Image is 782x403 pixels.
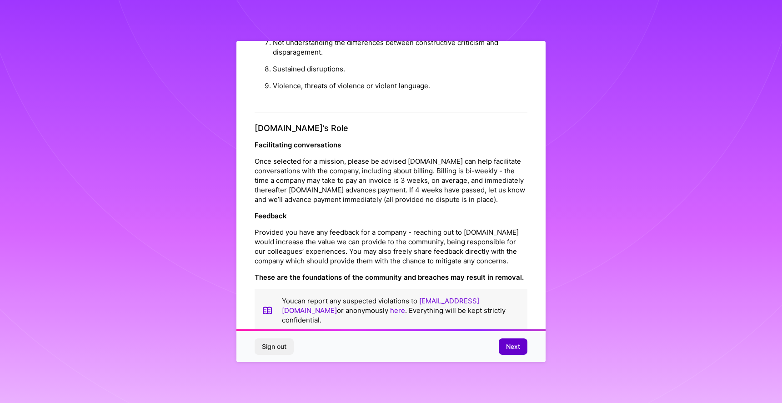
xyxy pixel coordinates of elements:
img: book icon [262,296,273,325]
li: Sustained disruptions. [273,60,527,77]
a: here [390,306,405,315]
p: Once selected for a mission, please be advised [DOMAIN_NAME] can help facilitate conversations wi... [255,156,527,204]
button: Next [499,338,527,355]
button: Sign out [255,338,294,355]
li: Not understanding the differences between constructive criticism and disparagement. [273,34,527,60]
a: [EMAIL_ADDRESS][DOMAIN_NAME] [282,297,479,315]
strong: These are the foundations of the community and breaches may result in removal. [255,273,524,282]
span: Sign out [262,342,286,351]
span: Next [506,342,520,351]
strong: Feedback [255,212,287,220]
p: You can report any suspected violations to or anonymously . Everything will be kept strictly conf... [282,296,520,325]
p: Provided you have any feedback for a company - reaching out to [DOMAIN_NAME] would increase the v... [255,227,527,266]
li: Violence, threats of violence or violent language. [273,77,527,94]
strong: Facilitating conversations [255,141,341,149]
h4: [DOMAIN_NAME]’s Role [255,123,527,133]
